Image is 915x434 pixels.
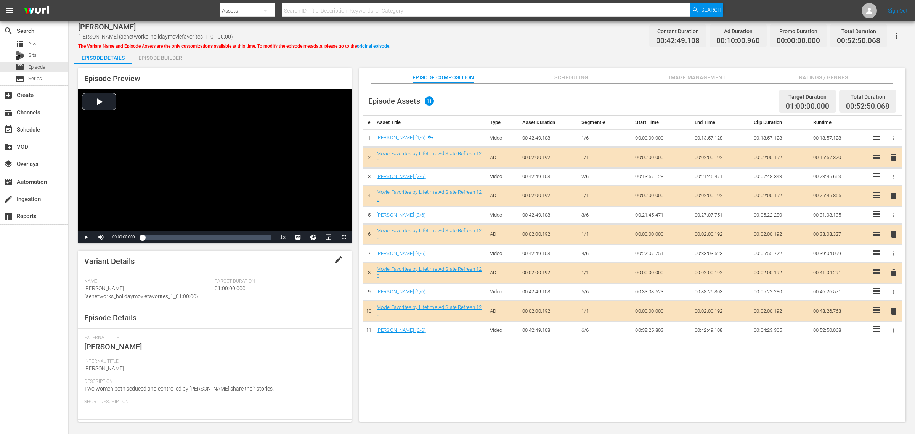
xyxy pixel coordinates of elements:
[578,301,632,321] td: 1/1
[632,301,691,321] td: 00:00:00.000
[786,92,829,102] div: Target Duration
[84,342,142,351] span: [PERSON_NAME]
[578,321,632,339] td: 6/6
[810,147,869,168] td: 00:15:57.320
[578,186,632,206] td: 1/1
[321,231,336,243] button: Picture-in-Picture
[632,206,691,224] td: 00:21:45.471
[487,262,519,283] td: AD
[363,301,374,321] td: 10
[795,73,852,82] span: Ratings / Genres
[329,251,348,269] button: edit
[377,327,426,333] a: [PERSON_NAME] (6/6)
[751,206,810,224] td: 00:05:22.280
[215,278,289,285] span: Target Duration
[632,129,691,147] td: 00:00:00.000
[751,129,810,147] td: 00:13:57.128
[578,245,632,263] td: 4/6
[751,301,810,321] td: 00:02:00.192
[810,129,869,147] td: 00:13:57.128
[306,231,321,243] button: Jump To Time
[363,116,374,130] th: #
[578,129,632,147] td: 1/6
[519,186,578,206] td: 00:02:00.192
[656,26,700,37] div: Content Duration
[18,2,55,20] img: ans4CAIJ8jUAAAAAAAAAAAAAAAAAAAAAAAAgQb4GAAAAAAAAAAAAAAAAAAAAAAAAJMjXAAAAAAAAAAAAAAAAAAAAAAAAgAT5G...
[4,142,13,151] span: VOD
[84,406,89,412] span: ---
[716,37,760,45] span: 00:10:00.960
[889,153,898,162] span: delete
[889,191,898,201] span: delete
[632,224,691,244] td: 00:00:00.000
[4,108,13,117] span: Channels
[692,224,751,244] td: 00:02:00.192
[519,116,578,130] th: Asset Duration
[889,267,898,278] button: delete
[487,129,519,147] td: Video
[751,186,810,206] td: 00:02:00.192
[377,251,426,256] a: [PERSON_NAME] (4/6)
[78,22,136,31] span: [PERSON_NAME]
[810,116,869,130] th: Runtime
[578,283,632,301] td: 5/6
[519,262,578,283] td: 00:02:00.192
[669,73,726,82] span: Image Management
[701,3,721,17] span: Search
[336,231,352,243] button: Fullscreen
[28,51,37,59] span: Bits
[751,245,810,263] td: 00:05:55.772
[377,289,426,294] a: [PERSON_NAME] (5/6)
[846,102,889,111] span: 00:52:50.068
[889,307,898,316] span: delete
[578,168,632,186] td: 2/6
[632,321,691,339] td: 00:38:25.803
[84,358,342,365] span: Internal Title
[519,129,578,147] td: 00:42:49.108
[363,186,374,206] td: 4
[291,231,306,243] button: Captions
[377,151,482,164] a: Movie Favorites by Lifetime Ad Slate Refresh 120
[112,235,135,239] span: 00:00:00.000
[363,224,374,244] td: 6
[357,43,389,49] a: original episode
[810,262,869,283] td: 00:41:04.291
[578,116,632,130] th: Segment #
[889,152,898,163] button: delete
[751,321,810,339] td: 00:04:23.305
[487,186,519,206] td: AD
[84,313,136,322] span: Episode Details
[487,224,519,244] td: AD
[78,89,352,243] div: Video Player
[519,321,578,339] td: 00:42:49.108
[425,96,434,106] span: 11
[692,301,751,321] td: 00:02:00.192
[889,229,898,240] button: delete
[487,168,519,186] td: Video
[15,74,24,84] span: Series
[363,283,374,301] td: 9
[751,168,810,186] td: 00:07:48.343
[84,74,140,83] span: Episode Preview
[578,224,632,244] td: 1/1
[888,8,908,14] a: Sign Out
[889,305,898,317] button: delete
[519,206,578,224] td: 00:42:49.108
[84,285,198,299] span: [PERSON_NAME] (aenetworks_holidaymoviefavorites_1_01:00:00)
[275,231,291,243] button: Playback Rate
[632,283,691,301] td: 00:33:03.523
[84,386,274,392] span: Two women both seduced and controlled by [PERSON_NAME] share their stories.
[363,262,374,283] td: 8
[578,206,632,224] td: 3/6
[74,49,132,67] div: Episode Details
[363,321,374,339] td: 11
[368,96,434,106] div: Episode Assets
[377,266,482,279] a: Movie Favorites by Lifetime Ad Slate Refresh 120
[413,73,474,82] span: Episode Composition
[93,231,109,243] button: Mute
[334,255,343,264] span: edit
[15,51,24,60] div: Bits
[487,283,519,301] td: Video
[751,116,810,130] th: Clip Duration
[487,245,519,263] td: Video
